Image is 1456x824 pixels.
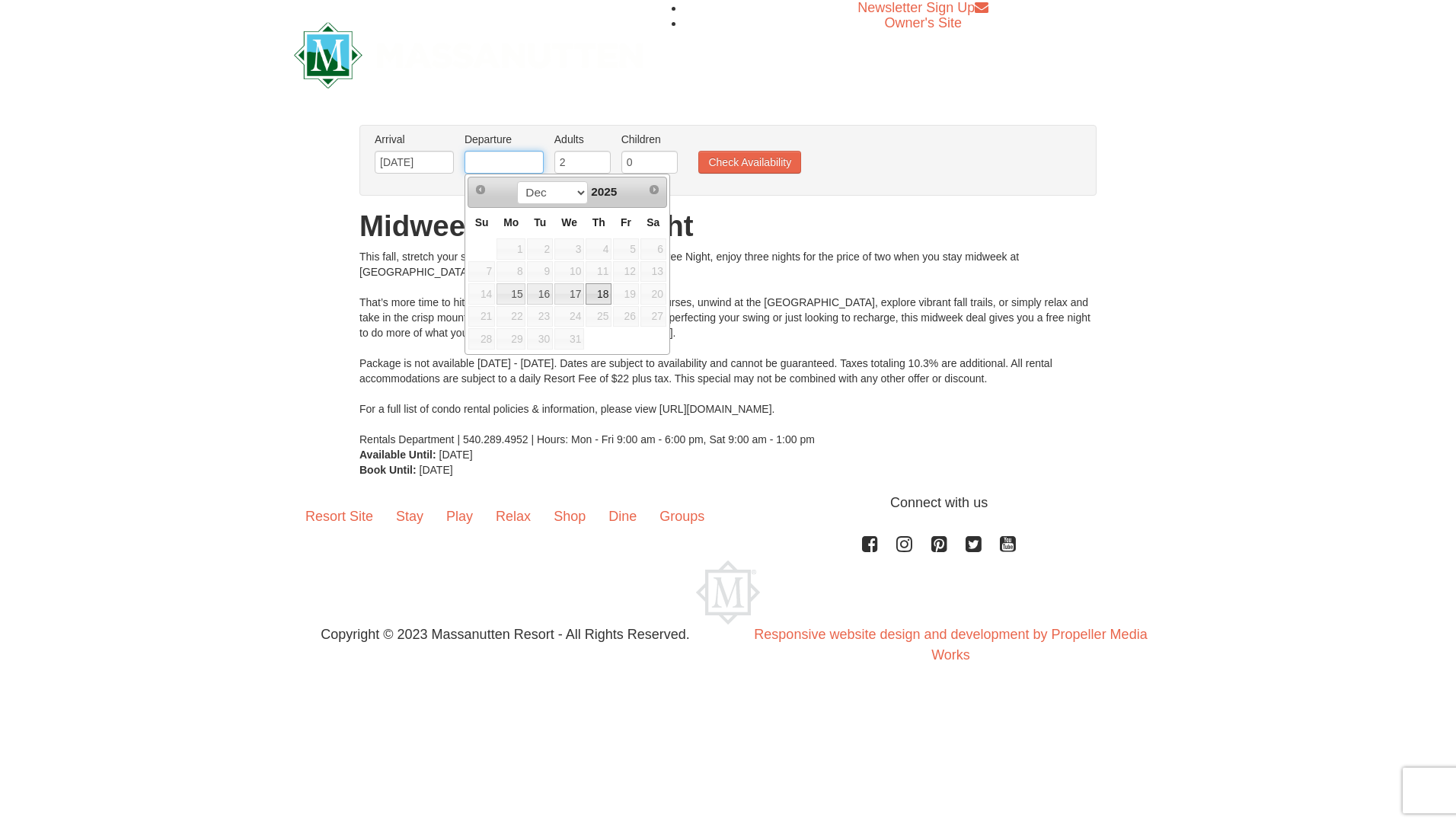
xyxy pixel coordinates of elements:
span: 26 [613,306,639,327]
a: Prev [470,179,491,200]
span: Next [648,184,660,196]
td: unAvailable [554,305,585,328]
td: available [585,283,612,305]
img: Massanutten Resort Logo [294,22,643,88]
td: available [554,283,585,305]
td: unAvailable [468,327,496,350]
span: 4 [586,238,611,260]
span: 2025 [591,185,617,198]
h1: Midweek Fall Free Night [359,211,1097,241]
a: Relax [484,493,542,540]
a: Resort Site [294,493,385,540]
span: Monday [503,216,519,228]
span: 10 [554,261,584,283]
span: Saturday [647,216,659,228]
td: unAvailable [640,238,667,260]
span: 27 [640,306,666,327]
span: 23 [527,306,553,327]
span: 14 [468,283,495,305]
span: [DATE] [439,449,473,461]
span: 8 [497,261,525,283]
span: 1 [497,238,525,260]
label: Arrival [375,132,454,147]
td: unAvailable [612,283,640,305]
td: available [496,238,526,260]
span: 13 [640,261,666,283]
td: available [526,260,554,283]
a: Owner's Site [885,15,962,30]
span: 6 [640,238,666,260]
span: Tuesday [534,216,546,228]
a: 15 [497,283,525,305]
span: 29 [497,328,525,350]
a: 18 [586,283,611,305]
td: available [612,260,640,283]
td: unAvailable [640,260,667,283]
td: unAvailable [612,305,640,328]
span: Friday [621,216,631,228]
span: 9 [527,261,553,283]
td: available [554,260,585,283]
span: 2 [527,238,553,260]
td: unAvailable [526,305,554,328]
a: 16 [527,283,553,305]
a: Shop [542,493,597,540]
button: Check Availability [698,151,801,174]
span: 31 [554,328,584,350]
span: 20 [640,283,666,305]
td: available [496,283,526,305]
strong: Available Until: [359,449,436,461]
td: unAvailable [526,327,554,350]
span: Wednesday [561,216,577,228]
td: unAvailable [640,283,667,305]
label: Adults [554,132,611,147]
span: 19 [613,283,639,305]
a: Dine [597,493,648,540]
td: unAvailable [496,305,526,328]
p: Connect with us [294,493,1162,513]
span: 5 [613,238,639,260]
span: 21 [468,306,495,327]
span: 30 [527,328,553,350]
a: Responsive website design and development by Propeller Media Works [754,627,1147,663]
span: [DATE] [420,464,453,476]
td: available [496,260,526,283]
span: Thursday [592,216,605,228]
span: 22 [497,306,525,327]
span: 12 [613,261,639,283]
td: unAvailable [468,305,496,328]
a: Play [435,493,484,540]
td: available [526,283,554,305]
a: Groups [648,493,716,540]
span: 11 [586,261,611,283]
span: 7 [468,261,495,283]
td: unAvailable [640,305,667,328]
a: Stay [385,493,435,540]
td: available [468,283,496,305]
a: Next [643,179,665,200]
span: Sunday [475,216,489,228]
span: 28 [468,328,495,350]
a: Massanutten Resort [294,35,643,71]
label: Departure [465,132,544,147]
td: available [526,238,554,260]
td: available [585,260,612,283]
p: Copyright © 2023 Massanutten Resort - All Rights Reserved. [283,624,728,645]
td: available [585,238,612,260]
strong: Book Until: [359,464,417,476]
td: available [554,238,585,260]
td: unAvailable [554,327,585,350]
td: available [468,260,496,283]
div: This fall, stretch your stay—not your budget! With Midweek Fall Free Night, enjoy three nights fo... [359,249,1097,447]
span: Prev [474,184,487,196]
img: Massanutten Resort Logo [696,561,760,624]
span: 24 [554,306,584,327]
a: 17 [554,283,584,305]
label: Children [621,132,678,147]
td: unAvailable [585,305,612,328]
td: available [612,238,640,260]
span: 3 [554,238,584,260]
span: 25 [586,306,611,327]
td: unAvailable [496,327,526,350]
